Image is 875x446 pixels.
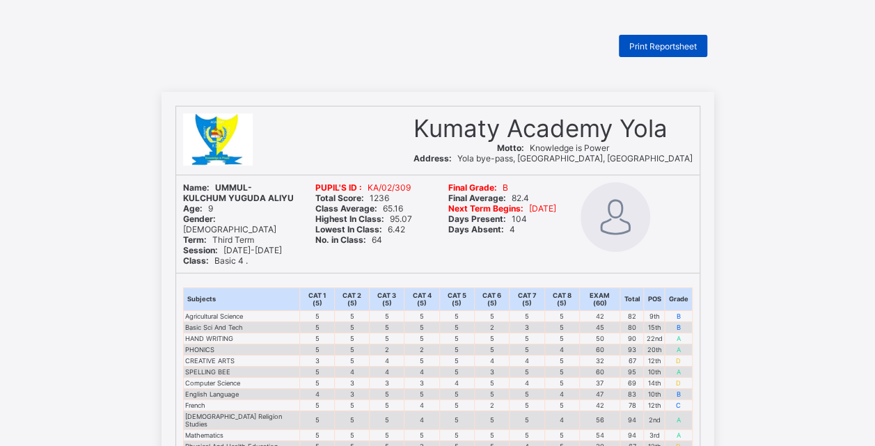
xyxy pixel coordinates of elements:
b: Age: [183,203,203,214]
td: 5 [404,355,439,366]
td: 15th [644,321,665,333]
td: 32 [579,355,620,366]
td: 56 [579,411,620,429]
td: 5 [300,429,334,440]
td: PHONICS [183,344,300,355]
span: Knowledge is Power [497,143,609,153]
td: 5 [300,310,334,321]
th: EXAM (60) [579,287,620,310]
td: 60 [579,344,620,355]
td: 10th [644,366,665,377]
td: 5 [404,388,439,399]
td: A [665,333,692,344]
b: Lowest In Class: [315,224,382,234]
b: Motto: [497,143,524,153]
td: 5 [334,310,369,321]
td: 5 [370,321,404,333]
td: 5 [510,344,544,355]
td: 4 [370,366,404,377]
td: 5 [404,321,439,333]
td: 2 [474,399,509,411]
span: 104 [448,214,527,224]
b: Highest In Class: [315,214,384,224]
td: 4 [474,355,509,366]
span: Print Reportsheet [629,41,697,51]
b: Final Average: [448,193,506,203]
td: 20th [644,344,665,355]
td: 5 [439,333,474,344]
td: 12th [644,399,665,411]
td: 5 [439,399,474,411]
td: HAND WRITING [183,333,300,344]
td: 5 [439,388,474,399]
td: 5 [510,333,544,344]
b: Days Present: [448,214,506,224]
td: 5 [370,411,404,429]
td: 5 [544,321,579,333]
td: 5 [439,429,474,440]
td: 5 [544,366,579,377]
span: Kumaty Academy Yola [413,113,668,143]
td: 3 [370,377,404,388]
td: 5 [510,411,544,429]
td: 5 [510,366,544,377]
td: A [665,411,692,429]
td: 5 [300,321,334,333]
span: B [448,182,508,193]
td: 5 [370,310,404,321]
b: Next Term Begins: [448,203,523,214]
td: 47 [579,388,620,399]
td: 14th [644,377,665,388]
span: KA/02/309 [315,182,411,193]
th: CAT 7 (5) [510,287,544,310]
td: 3 [334,377,369,388]
td: 5 [334,355,369,366]
td: 90 [620,333,644,344]
span: 64 [315,234,382,245]
td: 5 [544,377,579,388]
td: 42 [579,399,620,411]
td: English Language [183,388,300,399]
td: 5 [300,366,334,377]
span: UMMUL-KULCHUM YUGUDA ALIYU [183,182,294,203]
td: 94 [620,429,644,440]
b: Days Absent: [448,224,504,234]
td: 3 [300,355,334,366]
td: 4 [404,411,439,429]
span: 1236 [315,193,389,203]
td: 5 [334,399,369,411]
td: 5 [474,333,509,344]
td: 5 [474,344,509,355]
span: 6.42 [315,224,405,234]
td: 5 [474,310,509,321]
td: 42 [579,310,620,321]
td: 5 [439,310,474,321]
span: [DEMOGRAPHIC_DATA] [183,214,276,234]
td: A [665,366,692,377]
td: 4 [544,388,579,399]
td: CREATIVE ARTS [183,355,300,366]
td: SPELLING BEE [183,366,300,377]
td: Computer Science [183,377,300,388]
td: 2 [474,321,509,333]
b: Total Score: [315,193,364,203]
span: 9 [183,203,213,214]
td: 2nd [644,411,665,429]
td: 4 [510,355,544,366]
td: 5 [474,429,509,440]
td: 3rd [644,429,665,440]
td: 5 [404,310,439,321]
td: French [183,399,300,411]
span: 65.16 [315,203,403,214]
td: 4 [300,388,334,399]
td: D [665,377,692,388]
td: 5 [510,399,544,411]
b: No. in Class: [315,234,366,245]
th: CAT 6 (5) [474,287,509,310]
td: 60 [579,366,620,377]
b: Class: [183,255,209,266]
td: B [665,310,692,321]
td: 4 [439,377,474,388]
td: 22nd [644,333,665,344]
th: CAT 3 (5) [370,287,404,310]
